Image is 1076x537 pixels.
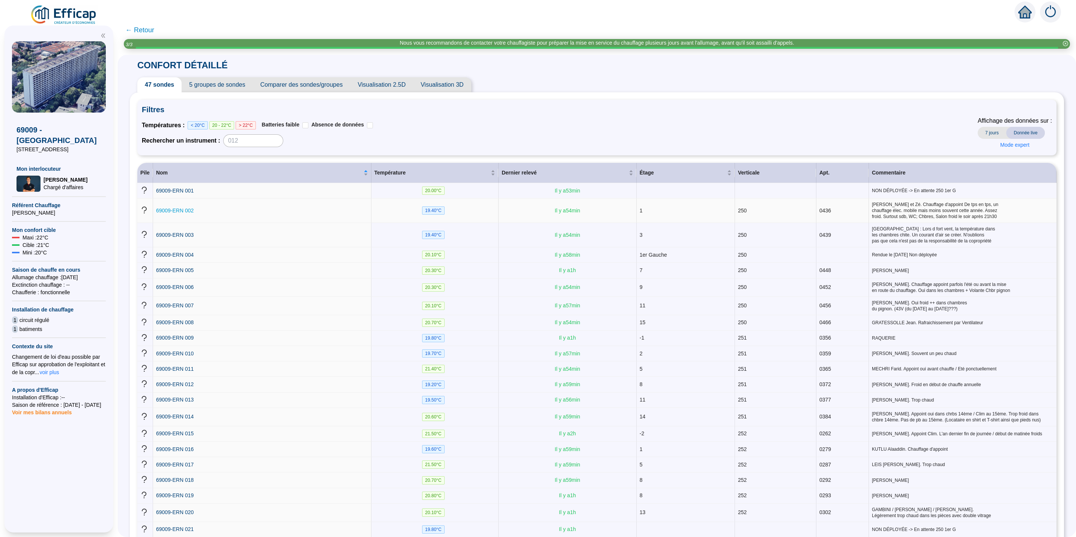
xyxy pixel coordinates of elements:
span: Mini : 20 °C [23,249,47,256]
span: 8 [640,477,643,483]
span: Il y a 2 h [559,430,576,436]
span: Mon interlocuteur [17,165,101,173]
span: 69009-ERN 005 [156,267,194,273]
a: 69009-ERN 003 [156,231,194,239]
span: Maxi : 22 °C [23,234,48,241]
span: Chaufferie : fonctionnelle [12,289,106,296]
a: 69009-ERN 015 [156,430,194,438]
span: Il y a 59 min [555,477,580,483]
span: 250 [738,302,747,308]
span: Températures : [142,121,188,130]
span: 0466 [819,319,831,325]
span: 69009-ERN 016 [156,446,194,452]
span: 69009-ERN 009 [156,335,194,341]
span: 252 [738,446,747,452]
a: 69009-ERN 009 [156,334,194,342]
span: 0456 [819,302,831,308]
button: Mode expert [994,139,1035,151]
span: [PERSON_NAME] [872,493,1053,499]
span: Il y a 58 min [555,252,580,258]
span: RAQUERIE [872,335,1053,341]
span: 0452 [819,284,831,290]
span: Il y a 59 min [555,462,580,468]
span: question [140,460,148,468]
a: 69009-ERN 018 [156,476,194,484]
span: Exctinction chauffage : -- [12,281,106,289]
span: question [140,525,148,533]
span: Il y a 1 h [559,267,576,273]
span: [GEOGRAPHIC_DATA] : Lors d fort vent, la température dans les chambres chite. Un courant d'air se... [872,226,1053,244]
span: 20.10 °C [422,508,445,517]
span: Visualisation 2.5D [350,77,413,92]
span: 69009-ERN 012 [156,381,194,387]
th: Commentaire [869,163,1056,183]
span: Il y a 56 min [555,397,580,403]
span: Il y a 54 min [555,232,580,238]
span: question [140,283,148,291]
span: voir plus [39,369,59,376]
span: Mon confort cible [12,226,106,234]
span: 20.10 °C [422,302,445,310]
span: 1er Gauche [640,252,667,258]
span: [PERSON_NAME]. Souvent un peu chaud [872,350,1053,356]
a: 69009-ERN 011 [156,365,194,373]
span: Pile [140,170,150,176]
span: 69009-ERN 018 [156,477,194,483]
span: Chargé d'affaires [44,184,87,191]
span: Donnée live [1006,127,1045,139]
img: efficap energie logo [30,5,98,26]
span: 20.70 °C [422,319,445,327]
span: Température [374,169,490,177]
span: 20.80 °C [422,492,445,500]
span: 252 [738,492,747,498]
span: question [140,364,148,372]
span: 5 [640,462,643,468]
span: question [140,429,148,437]
a: 69009-ERN 004 [156,251,194,259]
span: Filtres [142,104,1052,115]
span: question [140,230,148,238]
span: question [140,318,148,326]
span: 7 [640,267,643,273]
span: 69009-ERN 014 [156,414,194,420]
span: [PERSON_NAME]. Appoint oui dans chrbs 14ème / Clim au 15ème. Trop froid dans chbre 14ème. Pas de ... [872,411,1053,423]
span: 5 [640,366,643,372]
span: question [140,445,148,453]
span: question [140,396,148,403]
span: [PERSON_NAME] et Zé. Chauffage d'appoint De tps en tps, un chauffage élec. mobile mais moins souv... [872,202,1053,220]
span: close-circle [1063,41,1068,46]
span: question [140,186,148,194]
span: 69009-ERN 013 [156,397,194,403]
span: Saison de référence : [DATE] - [DATE] [12,401,106,409]
span: 13 [640,509,646,515]
span: 69009-ERN 015 [156,430,194,436]
span: 19.70 °C [422,349,445,358]
span: 251 [738,335,747,341]
span: < 20°C [188,121,207,129]
span: Installation d'Efficap : -- [12,394,106,401]
img: alerts [1040,2,1061,23]
span: Il y a 54 min [555,366,580,372]
span: double-left [101,33,106,38]
span: Il y a 57 min [555,302,580,308]
span: 69009-ERN 010 [156,350,194,356]
span: Saison de chauffe en cours [12,266,106,274]
span: NON DÉPLOYÉE -> En attente 250 1er G [872,526,1053,532]
span: 69009-ERN 011 [156,366,194,372]
span: 19.50 °C [422,396,445,404]
span: 0384 [819,414,831,420]
a: 69009-ERN 005 [156,266,194,274]
span: Il y a 54 min [555,208,580,214]
span: circuit régulé [20,316,49,324]
span: 0293 [819,492,831,498]
span: 69009-ERN 003 [156,232,194,238]
div: Nous vous recommandons de contacter votre chauffagiste pour préparer la mise en service du chauff... [400,39,794,47]
span: Installation de chauffage [12,306,106,313]
span: 0302 [819,509,831,515]
span: 250 [738,208,747,214]
span: 0279 [819,446,831,452]
span: 21.50 °C [422,430,445,438]
a: 69009-ERN 002 [156,207,194,215]
span: Il y a 1 h [559,526,576,532]
span: Visualisation 3D [413,77,471,92]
